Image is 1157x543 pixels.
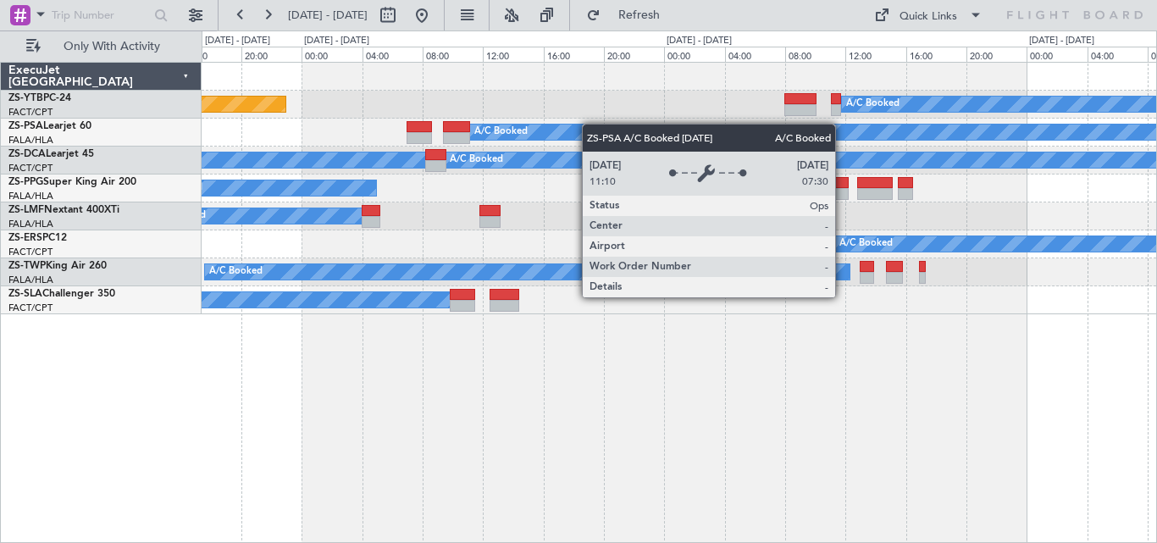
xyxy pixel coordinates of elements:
[8,149,94,159] a: ZS-DCALearjet 45
[304,34,369,48] div: [DATE] - [DATE]
[8,289,115,299] a: ZS-SLAChallenger 350
[363,47,423,62] div: 04:00
[8,233,42,243] span: ZS-ERS
[866,2,991,29] button: Quick Links
[209,259,263,285] div: A/C Booked
[578,2,680,29] button: Refresh
[8,190,53,202] a: FALA/HLA
[846,91,900,117] div: A/C Booked
[181,47,241,62] div: 16:00
[1029,34,1094,48] div: [DATE] - [DATE]
[8,205,119,215] a: ZS-LMFNextant 400XTi
[205,34,270,48] div: [DATE] - [DATE]
[8,149,46,159] span: ZS-DCA
[8,121,91,131] a: ZS-PSALearjet 60
[8,233,67,243] a: ZS-ERSPC12
[8,162,53,175] a: FACT/CPT
[667,34,732,48] div: [DATE] - [DATE]
[450,147,503,173] div: A/C Booked
[241,47,302,62] div: 20:00
[8,121,43,131] span: ZS-PSA
[423,47,483,62] div: 08:00
[8,302,53,314] a: FACT/CPT
[8,289,42,299] span: ZS-SLA
[900,8,957,25] div: Quick Links
[906,47,966,62] div: 16:00
[8,177,43,187] span: ZS-PPG
[604,47,664,62] div: 20:00
[8,218,53,230] a: FALA/HLA
[288,8,368,23] span: [DATE] - [DATE]
[8,93,71,103] a: ZS-YTBPC-24
[845,47,905,62] div: 12:00
[8,261,46,271] span: ZS-TWP
[1088,47,1148,62] div: 04:00
[8,106,53,119] a: FACT/CPT
[302,47,362,62] div: 00:00
[8,205,44,215] span: ZS-LMF
[19,33,184,60] button: Only With Activity
[664,47,724,62] div: 00:00
[44,41,179,53] span: Only With Activity
[52,3,149,28] input: Trip Number
[474,119,528,145] div: A/C Booked
[483,47,543,62] div: 12:00
[839,231,893,257] div: A/C Booked
[8,93,43,103] span: ZS-YTB
[785,47,845,62] div: 08:00
[966,47,1027,62] div: 20:00
[8,261,107,271] a: ZS-TWPKing Air 260
[8,246,53,258] a: FACT/CPT
[544,47,604,62] div: 16:00
[604,9,675,21] span: Refresh
[8,274,53,286] a: FALA/HLA
[8,134,53,147] a: FALA/HLA
[8,177,136,187] a: ZS-PPGSuper King Air 200
[725,47,785,62] div: 04:00
[1027,47,1087,62] div: 00:00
